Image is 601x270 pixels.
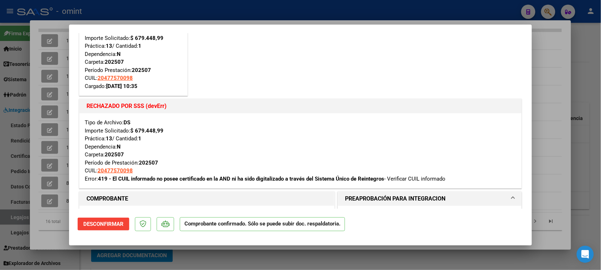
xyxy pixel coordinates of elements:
strong: 1 [138,135,141,142]
button: Desconfirmar [78,218,129,230]
strong: [DATE] 10:35 [106,83,137,89]
h1: RECHAZADO POR SSS (devErr) [87,102,514,110]
strong: N [117,51,121,57]
strong: $ 679.448,99 [130,128,163,134]
strong: N [117,144,121,150]
div: Tipo de Archivo: Importe Solicitado: Práctica: / Cantidad: Dependencia: Carpeta: Período de Prest... [85,119,516,183]
strong: 202507 [132,67,151,73]
strong: 1 [138,43,141,49]
strong: 13 [106,43,112,49]
span: Desconfirmar [83,221,124,227]
span: 20477570098 [98,167,133,174]
strong: DS [124,119,130,126]
p: Comprobante confirmado. Sólo se puede subir doc. respaldatoria. [180,217,345,231]
strong: 13 [106,135,112,142]
span: 20477570098 [98,75,133,81]
strong: COMPROBANTE [87,195,128,202]
strong: 202507 [105,59,124,65]
strong: 202507 [139,160,158,166]
mat-expansion-panel-header: PREAPROBACIÓN PARA INTEGRACION [338,192,522,206]
div: Tipo de Archivo: Importe Solicitado: Práctica: / Cantidad: Dependencia: Carpeta: Período Prestaci... [85,18,182,90]
strong: 202507 [105,151,124,158]
div: Open Intercom Messenger [577,246,594,263]
strong: $ 679.448,99 [130,35,163,41]
strong: 419 - El CUIL informado no posee certificado en la AND ni ha sido digitalizado a través del Siste... [98,176,384,182]
h1: PREAPROBACIÓN PARA INTEGRACION [345,194,445,203]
